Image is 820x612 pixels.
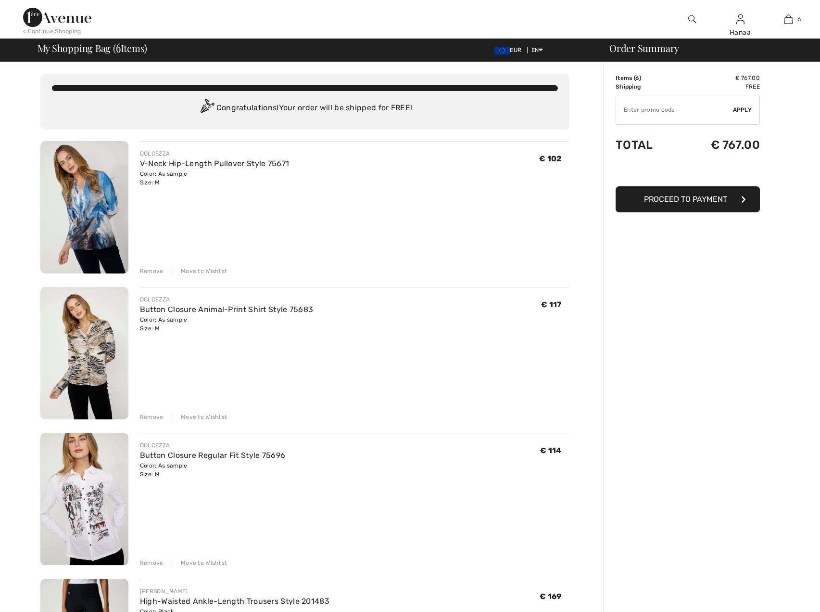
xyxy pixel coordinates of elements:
[38,43,148,53] span: My Shopping Bag ( Items)
[616,74,678,82] td: Items ( )
[616,95,733,124] input: Promo code
[540,592,562,601] span: € 169
[140,559,164,567] div: Remove
[140,597,329,606] a: High-Waisted Ankle-Length Trousers Style 201483
[717,27,764,38] div: Hanaa
[140,315,314,333] div: Color: As sample Size: M
[784,13,793,25] img: My Bag
[531,47,543,53] span: EN
[140,149,289,158] div: DOLCEZZA
[140,295,314,304] div: DOLCEZZA
[140,169,289,187] div: Color: As sample Size: M
[140,587,329,596] div: [PERSON_NAME]
[140,451,285,460] a: Button Closure Regular Fit Style 75696
[733,105,752,114] span: Apply
[140,159,289,168] a: V-Neck Hip-Length Pullover Style 75671
[635,75,639,81] span: 6
[173,267,227,275] div: Move to Wishlist
[797,15,801,24] span: 6
[116,41,121,53] span: 6
[23,27,81,36] div: < Continue Shopping
[678,82,760,91] td: Free
[40,141,128,273] img: V-Neck Hip-Length Pullover Style 75671
[539,154,562,163] span: € 102
[40,433,128,565] img: Button Closure Regular Fit Style 75696
[736,14,744,24] a: Sign In
[688,13,696,25] img: search the website
[616,129,678,161] td: Total
[765,13,812,25] a: 6
[678,129,760,161] td: € 767.00
[678,74,760,82] td: € 767.00
[616,186,760,212] button: Proceed to Payment
[23,8,91,27] img: 1ère Avenue
[173,559,227,567] div: Move to Wishlist
[140,305,314,314] a: Button Closure Animal-Print Shirt Style 75683
[494,47,510,54] img: Euro
[616,82,678,91] td: Shipping
[494,47,525,53] span: EUR
[140,413,164,421] div: Remove
[598,43,814,53] div: Order Summary
[140,441,285,450] div: DOLCEZZA
[140,461,285,479] div: Color: As sample Size: M
[140,267,164,275] div: Remove
[40,287,128,419] img: Button Closure Animal-Print Shirt Style 75683
[541,300,562,309] span: € 117
[197,99,216,118] img: Congratulation2.svg
[52,99,558,118] div: Congratulations! Your order will be shipped for FREE!
[736,13,744,25] img: My Info
[616,161,760,183] iframe: PayPal
[540,446,562,455] span: € 114
[173,413,227,421] div: Move to Wishlist
[644,195,727,204] span: Proceed to Payment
